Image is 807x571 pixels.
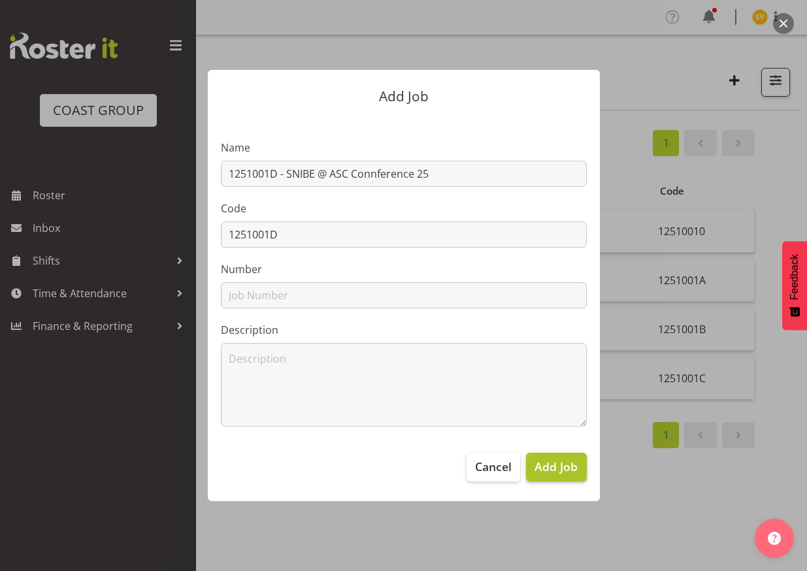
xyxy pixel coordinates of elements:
[221,322,587,338] label: Description
[221,161,587,187] input: Job Name
[782,241,807,330] button: Feedback - Show survey
[475,458,512,475] span: Cancel
[526,453,586,481] button: Add Job
[221,140,587,155] label: Name
[221,282,587,308] input: Job Number
[768,532,781,545] img: help-xxl-2.png
[221,221,587,248] input: Job Code
[221,261,587,277] label: Number
[467,453,520,481] button: Cancel
[535,458,578,475] span: Add Job
[789,254,800,300] span: Feedback
[221,90,587,103] p: Add Job
[221,201,587,216] label: Code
